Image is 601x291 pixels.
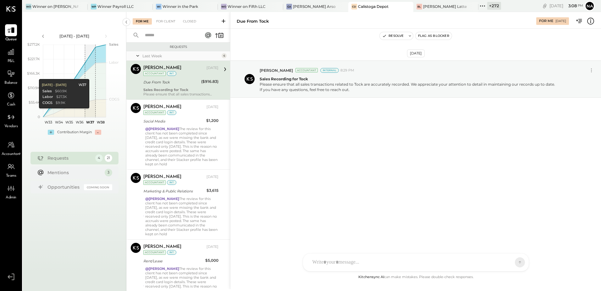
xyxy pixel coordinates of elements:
[145,127,218,166] div: The review for this client has not been completed since [DATE], as we were missing the bank and c...
[109,60,119,65] text: Labor
[206,117,218,124] div: $1,200
[145,266,179,271] strong: @[PERSON_NAME]
[207,66,218,71] div: [DATE]
[221,4,227,9] div: Wo
[65,120,73,124] text: W35
[143,188,205,194] div: Marketing & Public Relations
[205,257,218,264] div: $5,000
[143,88,218,96] div: Please ensure that all sales transactions related to Tock are accurately recorded. We appreciate ...
[0,68,22,86] a: Balance
[143,250,166,255] div: Accountant
[95,130,101,135] div: -
[320,68,339,73] div: Internal
[38,115,40,119] text: 0
[42,89,52,94] div: Sales
[7,102,15,108] span: Cash
[0,161,22,179] a: Teams
[56,94,67,100] div: $27.3K
[29,100,40,105] text: $55.4K
[153,18,179,25] div: For Client
[407,49,425,57] div: [DATE]
[585,1,595,11] button: Na
[416,32,452,40] button: Flag as Blocker
[84,184,112,190] div: Coming Soon
[27,42,40,47] text: $277.2K
[201,78,218,85] div: ($916.83)
[145,197,179,201] strong: @[PERSON_NAME]
[86,120,94,124] text: W37
[163,4,198,9] div: Winner in the Park
[76,120,84,124] text: W36
[167,180,176,185] div: int
[109,97,119,101] text: COGS
[0,139,22,157] a: Accountant
[143,88,188,92] strong: Sales Recording for Tock
[28,57,40,61] text: $221.7K
[96,120,104,124] text: W38
[0,89,22,108] a: Cash
[260,76,555,92] p: Please ensure that all sales transactions related to Tock are accurately recorded. We appreciate ...
[145,197,218,236] div: The review for this client has not been completed since [DATE], as we were missing the bank and c...
[423,4,467,9] div: [PERSON_NAME] Latte
[6,195,16,201] span: Admin
[42,94,53,100] div: Labor
[143,258,203,264] div: Rent/Lease
[42,100,52,106] div: COGS
[539,19,553,24] div: For Me
[130,45,227,49] div: Requests
[27,71,40,76] text: $166.3K
[105,154,112,162] div: 21
[207,105,218,110] div: [DATE]
[4,80,18,86] span: Balance
[143,110,166,115] div: Accountant
[48,130,54,135] div: +
[207,244,218,249] div: [DATE]
[237,18,269,24] div: Due From Tock
[0,46,22,64] a: P&L
[167,250,176,255] div: int
[47,184,81,190] div: Opportunities
[109,42,119,47] text: Sales
[78,83,86,88] div: W37
[167,71,176,76] div: int
[286,4,292,9] div: GA
[555,19,566,23] div: [DATE]
[133,18,152,25] div: For Me
[142,53,220,59] div: Last Week
[358,4,389,9] div: Calistoga Depot
[95,154,103,162] div: 4
[105,169,112,176] div: 3
[2,151,21,157] span: Accountant
[260,68,293,73] span: [PERSON_NAME]
[416,4,422,9] div: BL
[167,110,176,115] div: int
[260,77,308,81] strong: Sales Recording for Tock
[48,33,101,39] div: [DATE] - [DATE]
[340,68,354,73] span: 8:29 PM
[41,83,66,87] div: [DATE] - [DATE]
[143,104,181,110] div: [PERSON_NAME]
[228,4,266,9] div: Winner on Fifth LLC
[97,4,134,9] div: Winner Payroll LLC
[143,244,181,250] div: [PERSON_NAME]
[145,127,179,131] strong: @[PERSON_NAME]
[156,4,162,9] div: Wi
[143,118,204,124] div: Social Media
[293,4,336,9] div: [PERSON_NAME] Arso
[143,65,181,71] div: [PERSON_NAME]
[143,79,199,85] div: Due From Tock
[143,180,166,185] div: Accountant
[47,155,92,161] div: Requests
[222,53,227,58] div: 4
[4,124,18,129] span: Vendors
[0,111,22,129] a: Vendors
[28,86,40,90] text: $110.9K
[487,2,501,10] div: + 272
[0,24,22,43] a: Queue
[32,4,78,9] div: Winner on [PERSON_NAME]
[57,130,92,135] div: Contribution Margin
[180,18,199,25] div: Closed
[55,89,67,94] div: $60.9K
[207,187,218,194] div: $3,615
[5,37,17,43] span: Queue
